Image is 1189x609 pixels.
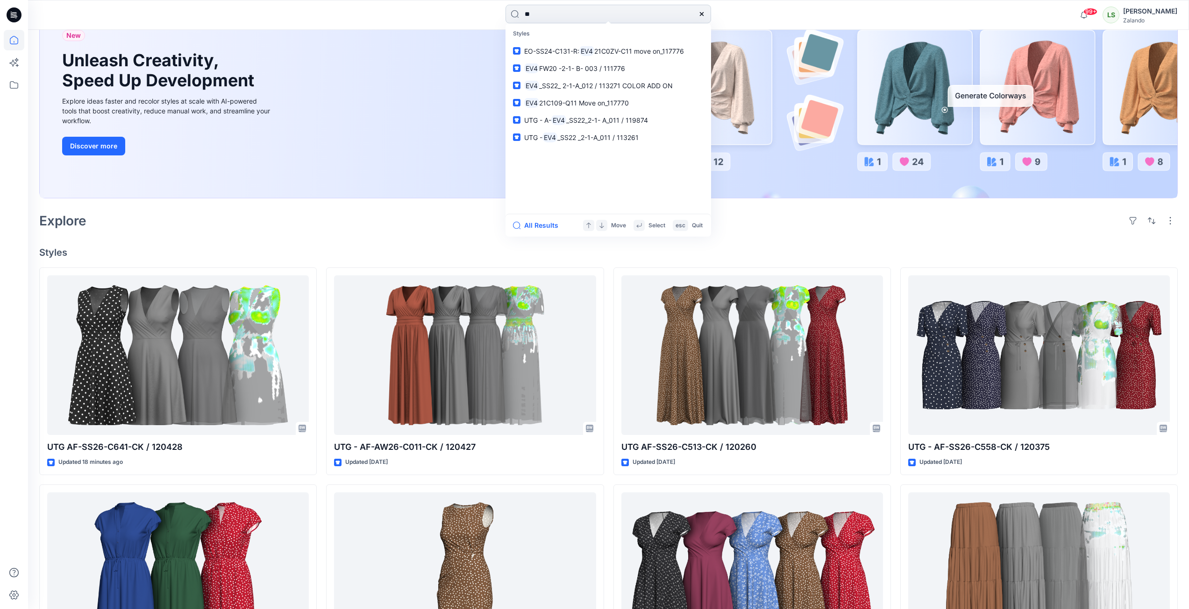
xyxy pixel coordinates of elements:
[524,98,539,108] mark: EV4
[62,137,125,155] button: Discover more
[611,221,626,231] p: Move
[542,132,557,143] mark: EV4
[62,50,258,91] h1: Unleash Creativity, Speed Up Development
[1103,7,1119,23] div: LS
[507,42,709,60] a: EO-SS24-C131-R:EV421C0ZV-C11 move on_117776
[648,221,665,231] p: Select
[633,457,675,467] p: Updated [DATE]
[507,112,709,129] a: UTG - A-EV4_SS22_2-1- A_011 / 119874
[551,115,566,126] mark: EV4
[621,275,883,435] a: UTG AF-SS26-C513-CK / 120260
[47,441,309,454] p: UTG AF-SS26-C641-CK / 120428
[507,94,709,112] a: EV421C109-Q11 Move on_117770
[539,82,673,90] span: _SS22_ 2-1-A_012 / 113271 COLOR ADD ON
[334,441,596,454] p: UTG - AF-AW26-C011-CK / 120427
[39,213,86,228] h2: Explore
[513,220,564,231] button: All Results
[566,116,648,124] span: _SS22_2-1- A_011 / 119874
[507,60,709,77] a: EV4FW20 -2-1- B- 003 / 111776
[1123,6,1177,17] div: [PERSON_NAME]
[539,99,629,107] span: 21C109-Q11 Move on_117770
[908,441,1170,454] p: UTG - AF-SS26-C558-CK / 120375
[908,275,1170,435] a: UTG - AF-SS26-C558-CK / 120375
[58,457,123,467] p: Updated 18 minutes ago
[507,129,709,146] a: UTG -EV4_SS22 _2-1-A_011 / 113261
[507,77,709,94] a: EV4_SS22_ 2-1-A_012 / 113271 COLOR ADD ON
[62,137,272,155] a: Discover more
[1123,17,1177,24] div: Zalando
[1083,8,1097,15] span: 99+
[524,133,542,141] span: UTG -
[345,457,388,467] p: Updated [DATE]
[47,275,309,435] a: UTG AF-SS26-C641-CK / 120428
[507,25,709,42] p: Styles
[524,116,551,124] span: UTG - A-
[919,457,962,467] p: Updated [DATE]
[524,80,539,91] mark: EV4
[557,133,639,141] span: _SS22 _2-1-A_011 / 113261
[524,47,579,55] span: EO-SS24-C131-R:
[676,221,685,231] p: esc
[39,247,1178,258] h4: Styles
[594,47,684,55] span: 21C0ZV-C11 move on_117776
[524,63,539,74] mark: EV4
[334,275,596,435] a: UTG - AF-AW26-C011-CK / 120427
[539,64,625,72] span: FW20 -2-1- B- 003 / 111776
[62,96,272,126] div: Explore ideas faster and recolor styles at scale with AI-powered tools that boost creativity, red...
[621,441,883,454] p: UTG AF-SS26-C513-CK / 120260
[692,221,703,231] p: Quit
[66,30,81,41] span: New
[579,46,594,56] mark: EV4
